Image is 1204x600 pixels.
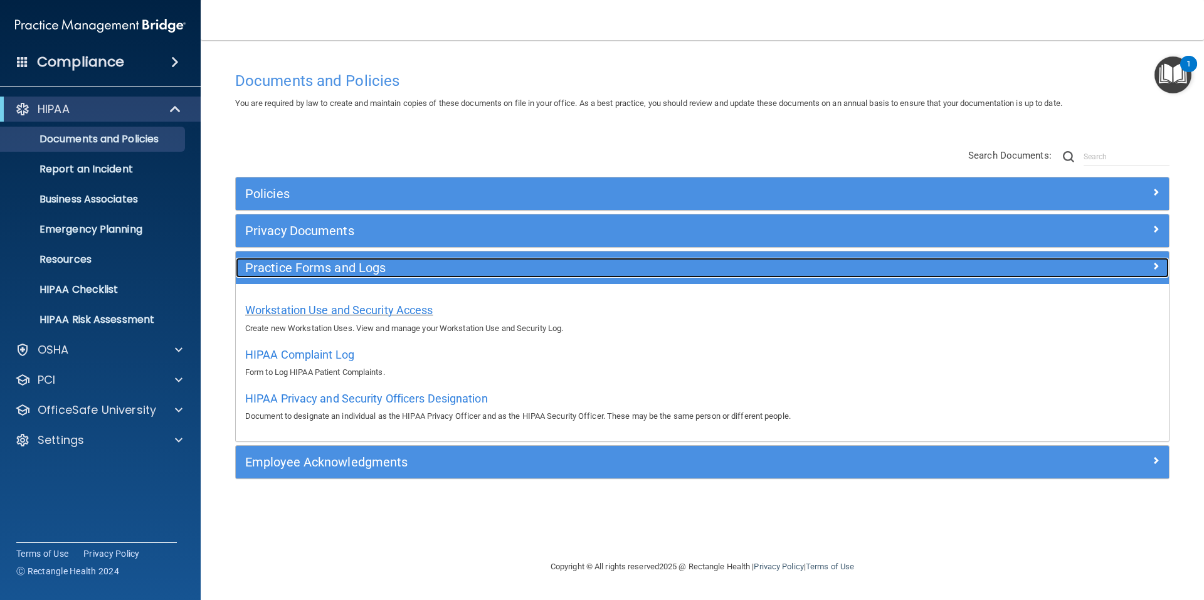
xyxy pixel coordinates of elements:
p: HIPAA Checklist [8,283,179,296]
div: 1 [1186,64,1191,80]
p: Documents and Policies [8,133,179,145]
h4: Documents and Policies [235,73,1170,89]
a: HIPAA [15,102,182,117]
a: Privacy Documents [245,221,1159,241]
a: Terms of Use [16,547,68,560]
h5: Policies [245,187,926,201]
span: HIPAA Privacy and Security Officers Designation [245,392,488,405]
a: Terms of Use [806,562,854,571]
a: HIPAA Complaint Log [245,351,354,361]
p: Form to Log HIPAA Patient Complaints. [245,365,1159,380]
span: Search Documents: [968,150,1052,161]
a: Privacy Policy [83,547,140,560]
span: You are required by law to create and maintain copies of these documents on file in your office. ... [235,98,1062,108]
img: ic-search.3b580494.png [1063,151,1074,162]
a: PCI [15,372,182,387]
h5: Privacy Documents [245,224,926,238]
p: PCI [38,372,55,387]
a: HIPAA Privacy and Security Officers Designation [245,395,488,404]
p: HIPAA Risk Assessment [8,313,179,326]
input: Search [1084,147,1170,166]
p: Report an Incident [8,163,179,176]
a: OSHA [15,342,182,357]
img: PMB logo [15,13,186,38]
a: Policies [245,184,1159,204]
span: Workstation Use and Security Access [245,303,433,317]
div: Copyright © All rights reserved 2025 @ Rectangle Health | | [473,547,931,587]
h5: Practice Forms and Logs [245,261,926,275]
span: Ⓒ Rectangle Health 2024 [16,565,119,577]
p: Document to designate an individual as the HIPAA Privacy Officer and as the HIPAA Security Office... [245,409,1159,424]
p: Emergency Planning [8,223,179,236]
p: Business Associates [8,193,179,206]
p: HIPAA [38,102,70,117]
a: Settings [15,433,182,448]
a: Employee Acknowledgments [245,452,1159,472]
a: OfficeSafe University [15,403,182,418]
p: Create new Workstation Uses. View and manage your Workstation Use and Security Log. [245,321,1159,336]
h5: Employee Acknowledgments [245,455,926,469]
span: HIPAA Complaint Log [245,348,354,361]
button: Open Resource Center, 1 new notification [1154,56,1191,93]
a: Practice Forms and Logs [245,258,1159,278]
p: OSHA [38,342,69,357]
p: OfficeSafe University [38,403,156,418]
a: Privacy Policy [754,562,803,571]
a: Workstation Use and Security Access [245,307,433,316]
h4: Compliance [37,53,124,71]
p: Settings [38,433,84,448]
p: Resources [8,253,179,266]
